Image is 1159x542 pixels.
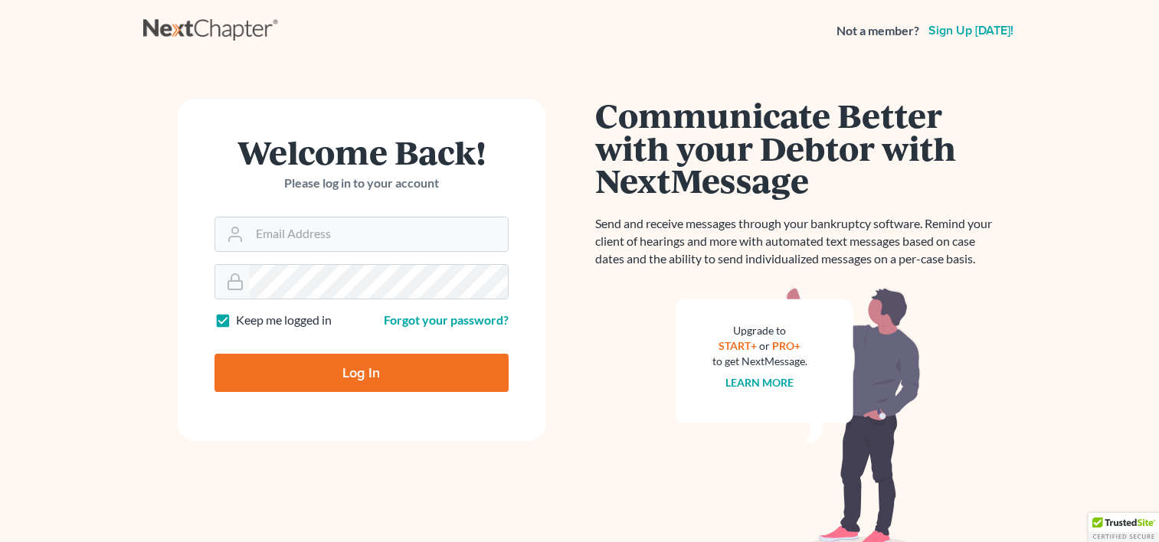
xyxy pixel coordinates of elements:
a: PRO+ [772,339,800,352]
div: TrustedSite Certified [1089,513,1159,542]
div: to get NextMessage. [712,354,807,369]
input: Email Address [250,217,508,251]
label: Keep me logged in [236,312,332,329]
p: Send and receive messages through your bankruptcy software. Remind your client of hearings and mo... [595,215,1001,268]
p: Please log in to your account [214,175,509,192]
span: or [759,339,770,352]
strong: Not a member? [837,22,919,40]
a: Forgot your password? [384,312,509,327]
h1: Welcome Back! [214,135,509,168]
a: Sign up [DATE]! [925,24,1017,37]
div: Upgrade to [712,323,807,338]
input: Log In [214,354,509,392]
a: START+ [719,339,757,352]
h1: Communicate Better with your Debtor with NextMessage [595,99,1001,197]
a: Learn more [725,376,794,389]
